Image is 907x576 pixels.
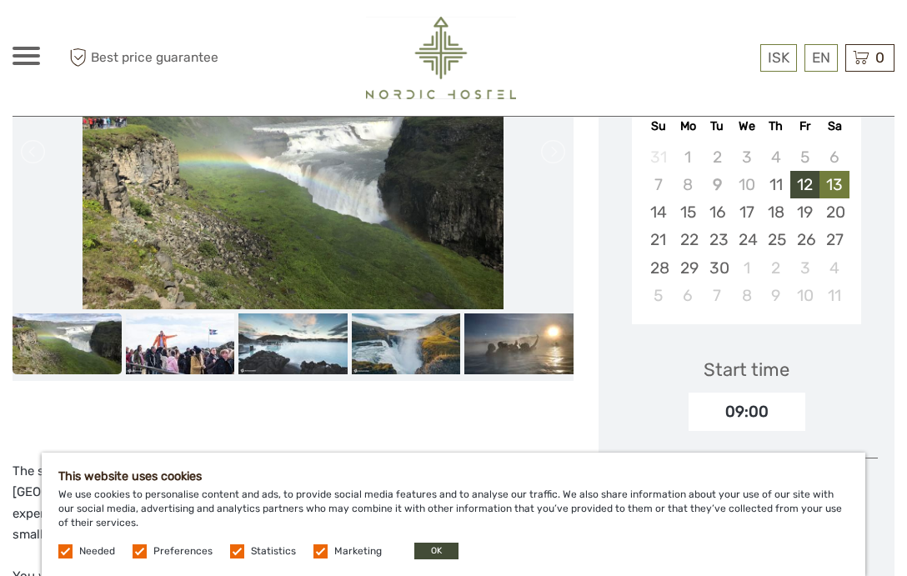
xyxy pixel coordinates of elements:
p: We're away right now. Please check back later! [23,29,188,43]
div: We use cookies to personalise content and ads, to provide social media features and to analyse ou... [42,453,865,576]
img: 6379ec51912245e79ae041a34b7adb3d_slider_thumbnail.jpeg [352,313,461,374]
div: Choose Sunday, September 14th, 2025 [644,198,673,226]
div: Choose Monday, October 6th, 2025 [674,282,703,309]
div: Choose Thursday, October 2nd, 2025 [761,254,790,282]
div: Not available Monday, September 8th, 2025 [674,171,703,198]
h5: This website uses cookies [58,469,849,483]
div: We [732,115,761,138]
div: Su [644,115,673,138]
div: Not available Wednesday, September 3rd, 2025 [732,143,761,171]
div: Sa [819,115,849,138]
label: Needed [79,544,115,558]
div: Choose Saturday, September 20th, 2025 [819,198,849,226]
div: Choose Monday, September 22nd, 2025 [674,226,703,253]
div: Choose Friday, September 19th, 2025 [790,198,819,226]
div: Choose Sunday, September 21st, 2025 [644,226,673,253]
button: OK [414,543,459,559]
div: Choose Saturday, September 13th, 2025 [819,171,849,198]
div: Choose Thursday, September 11th, 2025 [761,171,790,198]
div: Choose Thursday, September 18th, 2025 [761,198,790,226]
div: Tu [703,115,732,138]
button: Open LiveChat chat widget [192,26,212,46]
div: Not available Sunday, September 7th, 2025 [644,171,673,198]
div: Not available Sunday, August 31st, 2025 [644,143,673,171]
div: Not available Saturday, September 6th, 2025 [819,143,849,171]
div: Choose Tuesday, October 7th, 2025 [703,282,732,309]
span: Best price guarantee [65,44,233,72]
div: Choose Sunday, October 5th, 2025 [644,282,673,309]
div: Choose Sunday, September 28th, 2025 [644,254,673,282]
div: Not available Tuesday, September 2nd, 2025 [703,143,732,171]
div: Choose Tuesday, September 16th, 2025 [703,198,732,226]
img: d0d075f251e142198ed8094476b24a14_slider_thumbnail.jpeg [464,313,574,374]
div: Choose Friday, October 10th, 2025 [790,282,819,309]
div: Choose Thursday, September 25th, 2025 [761,226,790,253]
span: 0 [873,49,887,66]
span: ISK [768,49,789,66]
div: Choose Wednesday, October 8th, 2025 [732,282,761,309]
div: Choose Saturday, October 4th, 2025 [819,254,849,282]
div: Choose Saturday, September 27th, 2025 [819,226,849,253]
div: Not available Monday, September 1st, 2025 [674,143,703,171]
label: Marketing [334,544,382,558]
div: Choose Monday, September 15th, 2025 [674,198,703,226]
div: Choose Tuesday, September 30th, 2025 [703,254,732,282]
div: Not available Thursday, September 4th, 2025 [761,143,790,171]
img: 2454-61f15230-a6bf-4303-aa34-adabcbdb58c5_logo_big.png [366,17,516,99]
div: Choose Thursday, October 9th, 2025 [761,282,790,309]
div: Not available Wednesday, September 10th, 2025 [732,171,761,198]
div: Choose Wednesday, September 17th, 2025 [732,198,761,226]
div: Choose Friday, September 12th, 2025 [790,171,819,198]
label: Preferences [153,544,213,558]
div: 09:00 [689,393,805,431]
img: 480d7881ebe5477daee8b1a97053b8e9_slider_thumbnail.jpeg [126,313,235,374]
div: Th [761,115,790,138]
p: The small group Golden Circle tour combined with a bathing experience in the [GEOGRAPHIC_DATA] is... [13,461,574,546]
div: Mo [674,115,703,138]
div: Not available Friday, September 5th, 2025 [790,143,819,171]
div: Choose Friday, September 26th, 2025 [790,226,819,253]
div: Start time [704,357,789,383]
div: Choose Monday, September 29th, 2025 [674,254,703,282]
div: month 2025-09 [637,143,855,309]
div: Choose Wednesday, October 1st, 2025 [732,254,761,282]
div: EN [804,44,838,72]
div: Choose Tuesday, September 23rd, 2025 [703,226,732,253]
div: Not available Tuesday, September 9th, 2025 [703,171,732,198]
label: Statistics [251,544,296,558]
div: Choose Friday, October 3rd, 2025 [790,254,819,282]
div: Fr [790,115,819,138]
img: 145d8319ebba4a16bb448717f742f61c_slider_thumbnail.jpeg [238,313,348,374]
div: Choose Wednesday, September 24th, 2025 [732,226,761,253]
img: 76eb495e1aed4192a316e241461509b3_slider_thumbnail.jpeg [13,313,122,374]
div: Choose Saturday, October 11th, 2025 [819,282,849,309]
